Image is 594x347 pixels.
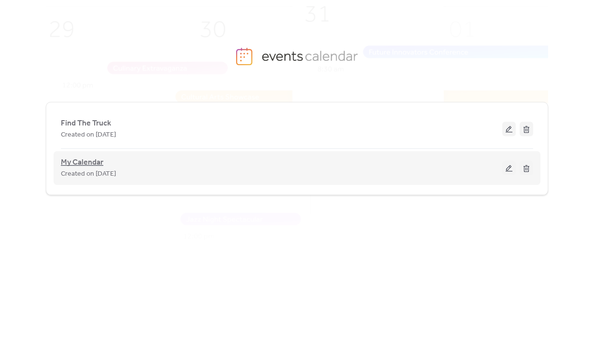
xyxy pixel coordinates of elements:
[61,129,116,141] span: Created on [DATE]
[61,121,111,126] a: Find The Truck
[61,168,116,180] span: Created on [DATE]
[61,118,111,129] span: Find The Truck
[61,157,103,168] span: My Calendar
[61,160,103,166] a: My Calendar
